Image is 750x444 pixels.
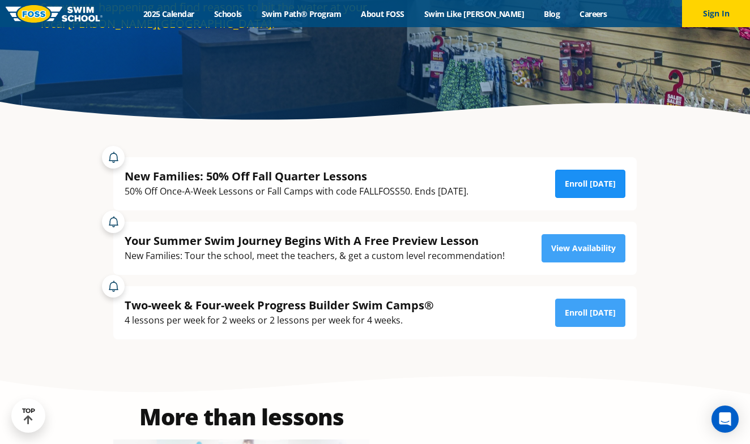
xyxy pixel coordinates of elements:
[204,8,252,19] a: Schools
[542,234,625,262] a: View Availability
[570,8,617,19] a: Careers
[555,299,625,327] a: Enroll [DATE]
[133,8,204,19] a: 2025 Calendar
[125,233,505,248] div: Your Summer Swim Journey Begins With A Free Preview Lesson
[125,298,434,313] div: Two-week & Four-week Progress Builder Swim Camps®
[534,8,570,19] a: Blog
[125,248,505,264] div: New Families: Tour the school, meet the teachers, & get a custom level recommendation!
[414,8,534,19] a: Swim Like [PERSON_NAME]
[711,406,739,433] div: Open Intercom Messenger
[125,313,434,328] div: 4 lessons per week for 2 weeks or 2 lessons per week for 4 weeks.
[351,8,415,19] a: About FOSS
[113,406,369,428] h2: More than lessons
[125,169,468,184] div: New Families: 50% Off Fall Quarter Lessons
[22,407,35,425] div: TOP
[252,8,351,19] a: Swim Path® Program
[6,5,103,23] img: FOSS Swim School Logo
[125,184,468,199] div: 50% Off Once-A-Week Lessons or Fall Camps with code FALLFOSS50. Ends [DATE].
[555,170,625,198] a: Enroll [DATE]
